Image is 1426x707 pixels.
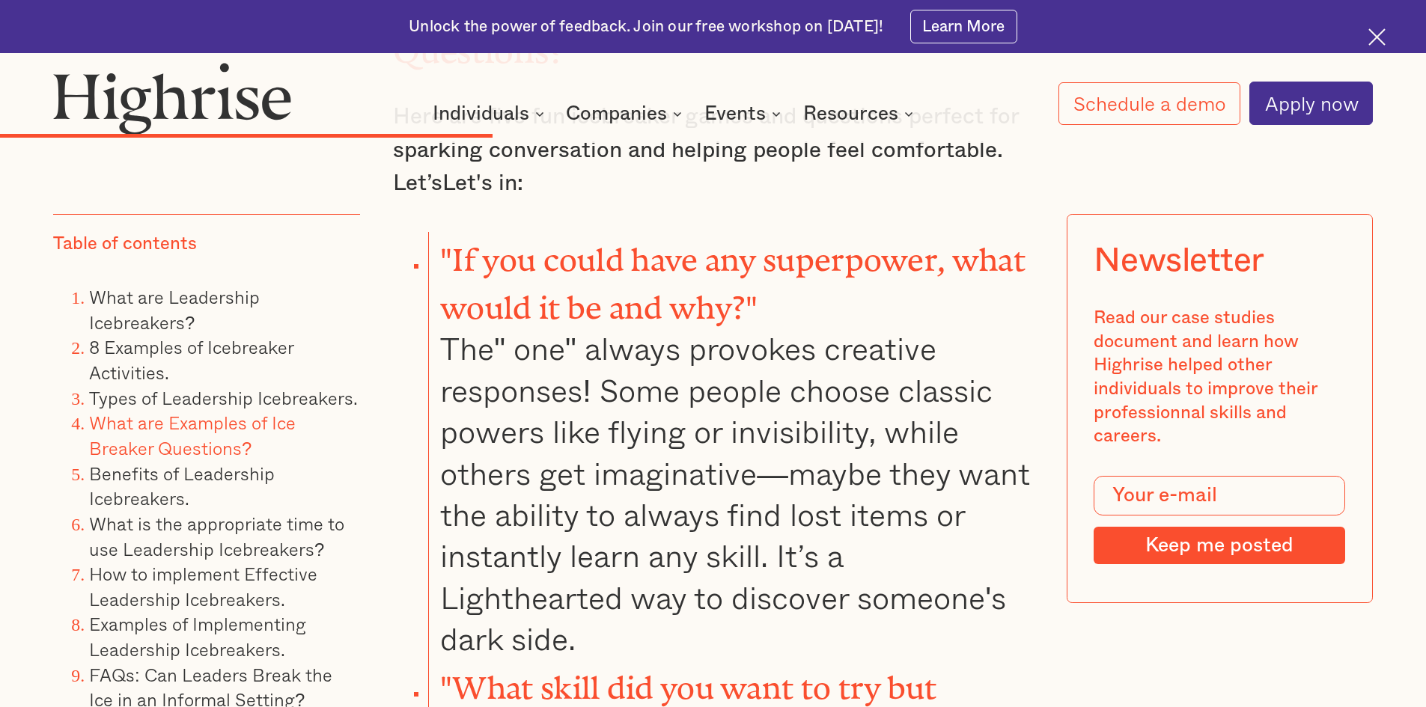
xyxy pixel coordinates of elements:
a: What are Examples of Ice Breaker Questions? [89,408,296,462]
a: Types of Leadership Icebreakers. [89,384,358,411]
a: How to implement Effective Leadership Icebreakers. [89,560,317,613]
div: Unlock the power of feedback. Join our free workshop on [DATE]! [409,16,883,37]
div: Resources [803,105,898,123]
img: Cross icon [1368,28,1386,46]
a: Learn More [910,10,1017,43]
div: Newsletter [1094,241,1264,280]
input: Your e-mail [1094,476,1345,516]
a: Examples of Implementing Leadership Icebreakers. [89,610,306,663]
div: Table of contents [53,233,197,257]
a: Apply now [1249,82,1373,125]
a: 8 Examples of Icebreaker Activities. [89,333,293,386]
div: Events [704,105,785,123]
p: Here are five fun icebreaker games and questions perfect for sparking conversation and helping pe... [393,100,1034,201]
img: Highrise logo [53,62,291,134]
a: What are Leadership Icebreakers? [89,283,260,336]
div: Companies [566,105,686,123]
div: Companies [566,105,667,123]
div: Individuals [433,105,549,123]
input: Keep me posted [1094,527,1345,564]
li: The" one" always provokes creative responses! Some people choose classic powers like flying or in... [428,232,1033,660]
form: Modal Form [1094,476,1345,564]
a: What is the appropriate time to use Leadership Icebreakers? [89,509,344,563]
a: Benefits of Leadership Icebreakers. [89,459,275,512]
a: Schedule a demo [1058,82,1241,125]
div: Events [704,105,766,123]
strong: "If you could have any superpower, what would it be and why?" [440,242,1026,310]
div: Resources [803,105,918,123]
div: Individuals [433,105,529,123]
div: Read our case studies document and learn how Highrise helped other individuals to improve their p... [1094,307,1345,449]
